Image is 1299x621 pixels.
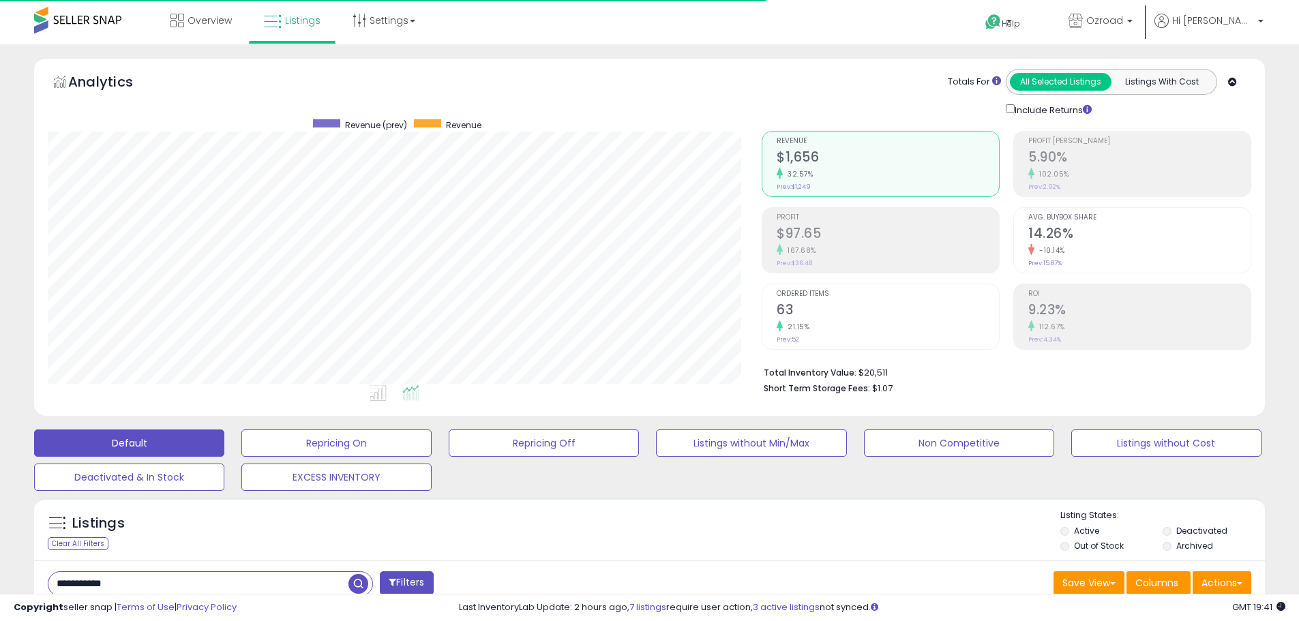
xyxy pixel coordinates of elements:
[777,335,799,344] small: Prev: 52
[1176,525,1227,536] label: Deactivated
[188,14,232,27] span: Overview
[1028,138,1251,145] span: Profit [PERSON_NAME]
[864,429,1054,457] button: Non Competitive
[872,382,893,395] span: $1.07
[48,537,108,550] div: Clear All Filters
[753,601,820,614] a: 3 active listings
[1060,509,1265,522] p: Listing States:
[449,429,639,457] button: Repricing Off
[177,601,237,614] a: Privacy Policy
[764,367,856,378] b: Total Inventory Value:
[1028,214,1251,222] span: Avg. Buybox Share
[1176,540,1213,551] label: Archived
[1028,259,1062,267] small: Prev: 15.87%
[14,601,63,614] strong: Copyright
[764,382,870,394] b: Short Term Storage Fees:
[777,149,999,168] h2: $1,656
[1028,335,1061,344] small: Prev: 4.34%
[1071,429,1261,457] button: Listings without Cost
[783,245,816,256] small: 167.68%
[656,429,846,457] button: Listings without Min/Max
[1172,14,1254,27] span: Hi [PERSON_NAME]
[629,601,666,614] a: 7 listings
[996,102,1108,117] div: Include Returns
[380,571,433,595] button: Filters
[1002,18,1020,29] span: Help
[1193,571,1251,594] button: Actions
[241,429,432,457] button: Repricing On
[14,601,237,614] div: seller snap | |
[1074,525,1099,536] label: Active
[948,76,1001,89] div: Totals For
[777,183,811,191] small: Prev: $1,249
[345,119,407,131] span: Revenue (prev)
[1054,571,1124,594] button: Save View
[1126,571,1191,594] button: Columns
[777,259,812,267] small: Prev: $36.48
[34,429,224,457] button: Default
[72,514,125,533] h5: Listings
[1111,73,1212,91] button: Listings With Cost
[1232,601,1285,614] span: 2025-08-11 19:41 GMT
[777,302,999,320] h2: 63
[1028,183,1060,191] small: Prev: 2.92%
[1034,245,1065,256] small: -10.14%
[446,119,481,131] span: Revenue
[777,290,999,298] span: Ordered Items
[783,322,809,332] small: 21.15%
[1034,169,1069,179] small: 102.05%
[1154,14,1264,44] a: Hi [PERSON_NAME]
[1028,226,1251,244] h2: 14.26%
[1086,14,1123,27] span: Ozroad
[1028,149,1251,168] h2: 5.90%
[34,464,224,491] button: Deactivated & In Stock
[241,464,432,491] button: EXCESS INVENTORY
[777,214,999,222] span: Profit
[764,363,1241,380] li: $20,511
[777,138,999,145] span: Revenue
[1028,302,1251,320] h2: 9.23%
[285,14,320,27] span: Listings
[1028,290,1251,298] span: ROI
[68,72,160,95] h5: Analytics
[1010,73,1111,91] button: All Selected Listings
[1074,540,1124,551] label: Out of Stock
[777,226,999,244] h2: $97.65
[117,601,175,614] a: Terms of Use
[459,601,1285,614] div: Last InventoryLab Update: 2 hours ago, require user action, not synced.
[1135,576,1178,590] span: Columns
[985,14,1002,31] i: Get Help
[1034,322,1065,332] small: 112.67%
[974,3,1047,44] a: Help
[783,169,813,179] small: 32.57%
